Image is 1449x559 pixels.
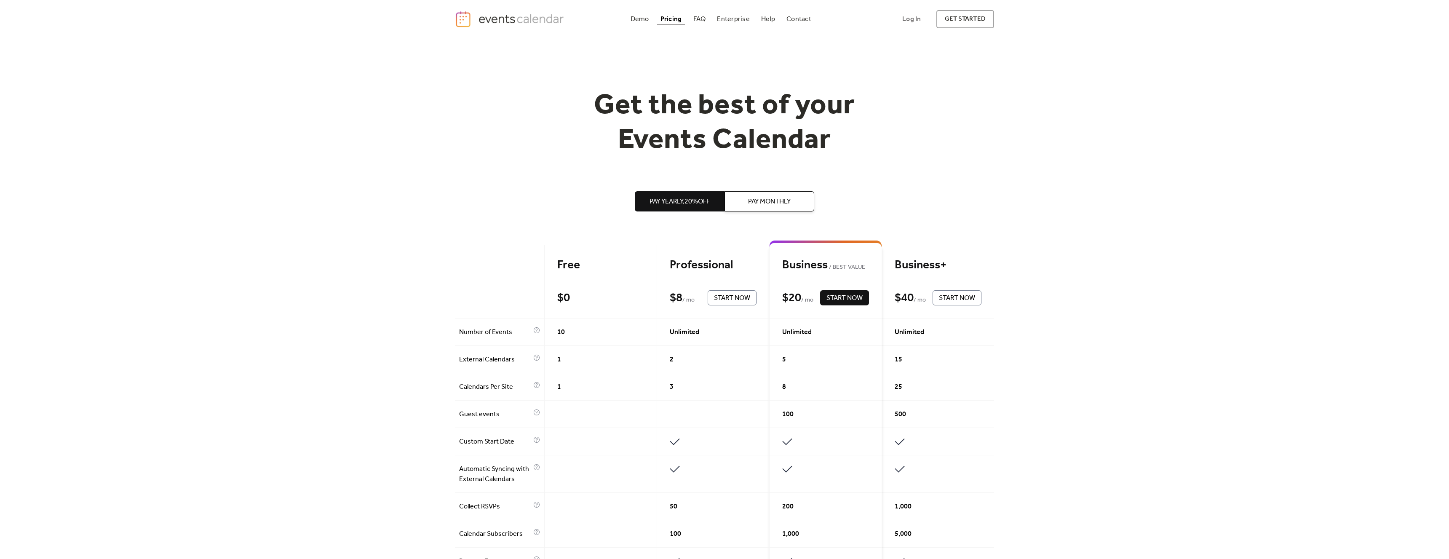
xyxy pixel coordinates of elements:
[459,464,531,484] span: Automatic Syncing with External Calendars
[459,529,531,539] span: Calendar Subscribers
[895,382,902,392] span: 25
[459,409,531,420] span: Guest events
[714,293,750,303] span: Start Now
[782,382,786,392] span: 8
[557,382,561,392] span: 1
[557,355,561,365] span: 1
[894,10,929,28] a: Log In
[670,382,674,392] span: 3
[717,17,749,21] div: Enterprise
[782,529,799,539] span: 1,000
[820,290,869,305] button: Start Now
[895,409,906,420] span: 500
[786,17,811,21] div: Contact
[682,295,695,305] span: / mo
[914,295,926,305] span: / mo
[801,295,813,305] span: / mo
[761,17,775,21] div: Help
[895,502,912,512] span: 1,000
[635,191,724,211] button: Pay Yearly,20%off
[459,327,531,337] span: Number of Events
[557,291,570,305] div: $ 0
[657,13,685,25] a: Pricing
[459,355,531,365] span: External Calendars
[782,409,794,420] span: 100
[895,258,981,273] div: Business+
[670,355,674,365] span: 2
[714,13,753,25] a: Enterprise
[758,13,778,25] a: Help
[895,355,902,365] span: 15
[670,529,681,539] span: 100
[936,10,994,28] a: get started
[939,293,975,303] span: Start Now
[895,529,912,539] span: 5,000
[708,290,757,305] button: Start Now
[828,262,865,273] span: BEST VALUE
[782,502,794,512] span: 200
[670,258,757,273] div: Professional
[557,258,644,273] div: Free
[455,11,566,28] a: home
[933,290,981,305] button: Start Now
[826,293,863,303] span: Start Now
[782,291,801,305] div: $ 20
[895,327,924,337] span: Unlimited
[627,13,652,25] a: Demo
[783,13,815,25] a: Contact
[670,502,677,512] span: 50
[782,258,869,273] div: Business
[459,502,531,512] span: Collect RSVPs
[650,197,710,207] span: Pay Yearly, 20% off
[459,382,531,392] span: Calendars Per Site
[459,437,531,447] span: Custom Start Date
[670,291,682,305] div: $ 8
[660,17,682,21] div: Pricing
[782,355,786,365] span: 5
[693,17,706,21] div: FAQ
[724,191,814,211] button: Pay Monthly
[782,327,812,337] span: Unlimited
[690,13,709,25] a: FAQ
[557,327,565,337] span: 10
[748,197,791,207] span: Pay Monthly
[670,327,699,337] span: Unlimited
[563,89,886,158] h1: Get the best of your Events Calendar
[631,17,649,21] div: Demo
[895,291,914,305] div: $ 40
